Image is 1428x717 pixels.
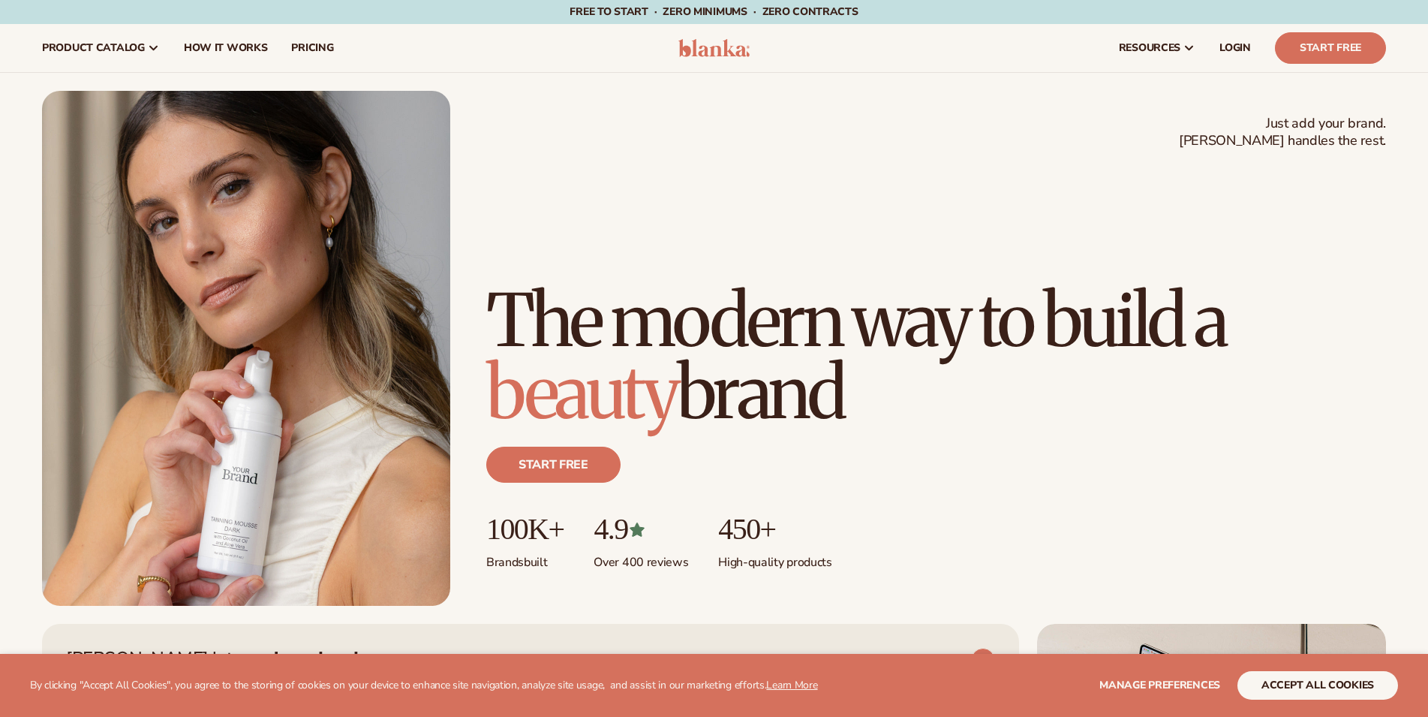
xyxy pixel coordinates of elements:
span: How It Works [184,42,268,54]
button: Manage preferences [1099,671,1220,700]
p: By clicking "Accept All Cookies", you agree to the storing of cookies on your device to enhance s... [30,679,818,692]
span: Free to start · ZERO minimums · ZERO contracts [570,5,858,19]
p: Over 400 reviews [594,546,688,571]
span: resources [1119,42,1180,54]
img: Female holding tanning mousse. [42,91,450,606]
span: pricing [291,42,333,54]
h1: The modern way to build a brand [486,285,1386,429]
p: 100K+ [486,513,564,546]
span: Just add your brand. [PERSON_NAME] handles the rest. [1179,115,1386,150]
a: Start free [486,447,621,483]
p: High-quality products [718,546,831,571]
span: Manage preferences [1099,678,1220,692]
a: How It Works [172,24,280,72]
a: Learn More [766,678,817,692]
button: accept all cookies [1237,671,1398,700]
span: beauty [486,348,677,438]
img: logo [678,39,750,57]
p: 4.9 [594,513,688,546]
a: Start Free [1275,32,1386,64]
a: product catalog [30,24,172,72]
a: LOGIN [1207,24,1263,72]
a: VIEW PRODUCTS [864,648,995,672]
a: pricing [279,24,345,72]
a: resources [1107,24,1207,72]
span: LOGIN [1219,42,1251,54]
p: Brands built [486,546,564,571]
span: product catalog [42,42,145,54]
p: 450+ [718,513,831,546]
